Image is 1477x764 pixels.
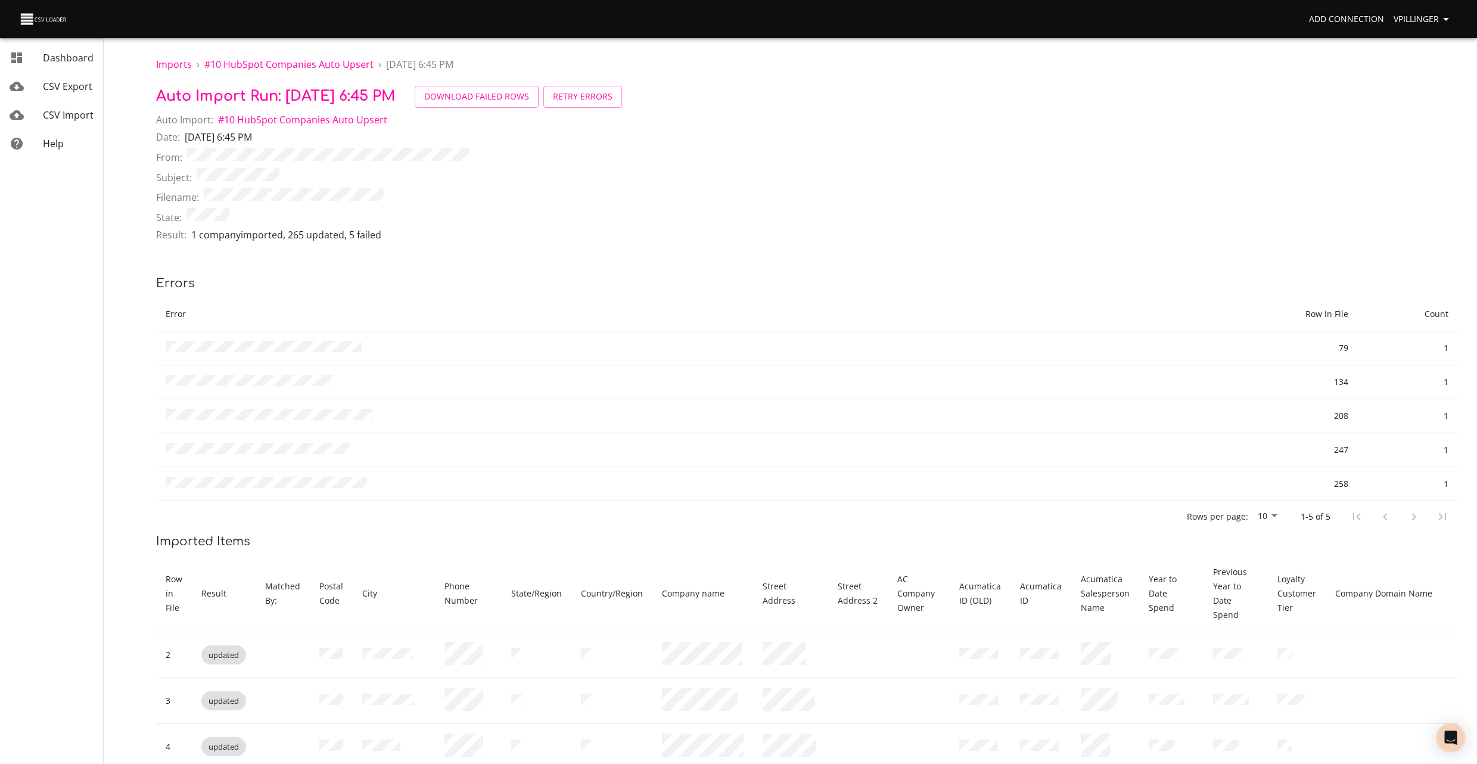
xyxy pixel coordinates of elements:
[1258,297,1358,331] th: Row in File
[1258,331,1358,365] td: 79
[156,210,182,225] span: State:
[1436,723,1465,752] div: Open Intercom Messenger
[43,51,94,64] span: Dashboard
[435,555,502,632] th: Phone Number
[652,555,753,632] th: Company name
[1358,399,1458,433] td: 1
[502,555,571,632] th: State/Region
[204,58,374,71] span: # 10 HubSpot Companies Auto Upsert
[1253,508,1282,526] div: 10
[828,555,888,632] th: Street Address 2
[1258,433,1358,467] td: 247
[1358,365,1458,399] td: 1
[204,58,374,71] a: #10 HubSpot Companies Auto Upsert
[156,555,192,632] th: Row in File
[1358,433,1458,467] td: 1
[1301,511,1330,523] p: 1-5 of 5
[156,150,182,164] span: From:
[1304,8,1389,30] a: Add Connection
[1258,399,1358,433] td: 208
[156,228,186,242] span: Result:
[156,170,192,185] span: Subject:
[415,86,539,108] button: Download Failed Rows
[310,555,353,632] th: Postal Code
[353,555,435,632] th: City
[191,228,381,242] p: 1 company imported , 265 updated , 5 failed
[218,113,387,126] a: #10 HubSpot Companies Auto Upsert
[753,555,828,632] th: Street Address
[156,535,250,548] span: Imported Items
[156,678,192,724] td: 3
[192,555,256,632] th: Result
[201,650,246,661] span: updated
[201,695,246,707] span: updated
[256,555,310,632] th: Matched By:
[156,190,199,204] span: Filename:
[1389,8,1458,30] button: vpillinger
[1358,331,1458,365] td: 1
[543,86,622,108] button: Retry Errors
[185,130,252,144] p: [DATE] 6:45 PM
[1071,555,1139,632] th: Acumatica Salesperson Name
[43,108,94,122] span: CSV Import
[378,57,381,72] li: ›
[1394,12,1453,27] span: vpillinger
[1139,555,1204,632] th: Year to Date Spend
[424,89,529,104] span: Download Failed Rows
[156,88,396,104] span: Auto Import Run: [DATE] 6:45 PM
[1010,555,1071,632] th: Acumatica ID
[156,632,192,678] td: 2
[1358,467,1458,501] td: 1
[218,113,387,126] span: # 10 HubSpot Companies Auto Upsert
[43,137,64,150] span: Help
[950,555,1010,632] th: Acumatica ID (OLD)
[19,11,69,27] img: CSV Loader
[1258,467,1358,501] td: 258
[156,113,213,127] span: Auto Import:
[156,277,195,290] span: Errors
[201,741,246,753] span: updated
[1187,511,1248,523] p: Rows per page:
[156,58,192,71] a: Imports
[197,57,200,72] li: ›
[1309,12,1384,27] span: Add Connection
[1358,297,1458,331] th: Count
[1268,555,1326,632] th: Loyalty Customer Tier
[386,58,453,71] span: [DATE] 6:45 PM
[888,555,950,632] th: AC Company Owner
[571,555,652,632] th: Country/Region
[553,89,612,104] span: Retry Errors
[1204,555,1268,632] th: Previous Year to Date Spend
[156,297,1258,331] th: Error
[156,130,180,144] span: Date:
[43,80,92,93] span: CSV Export
[1326,555,1453,632] th: Company Domain Name
[1258,365,1358,399] td: 134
